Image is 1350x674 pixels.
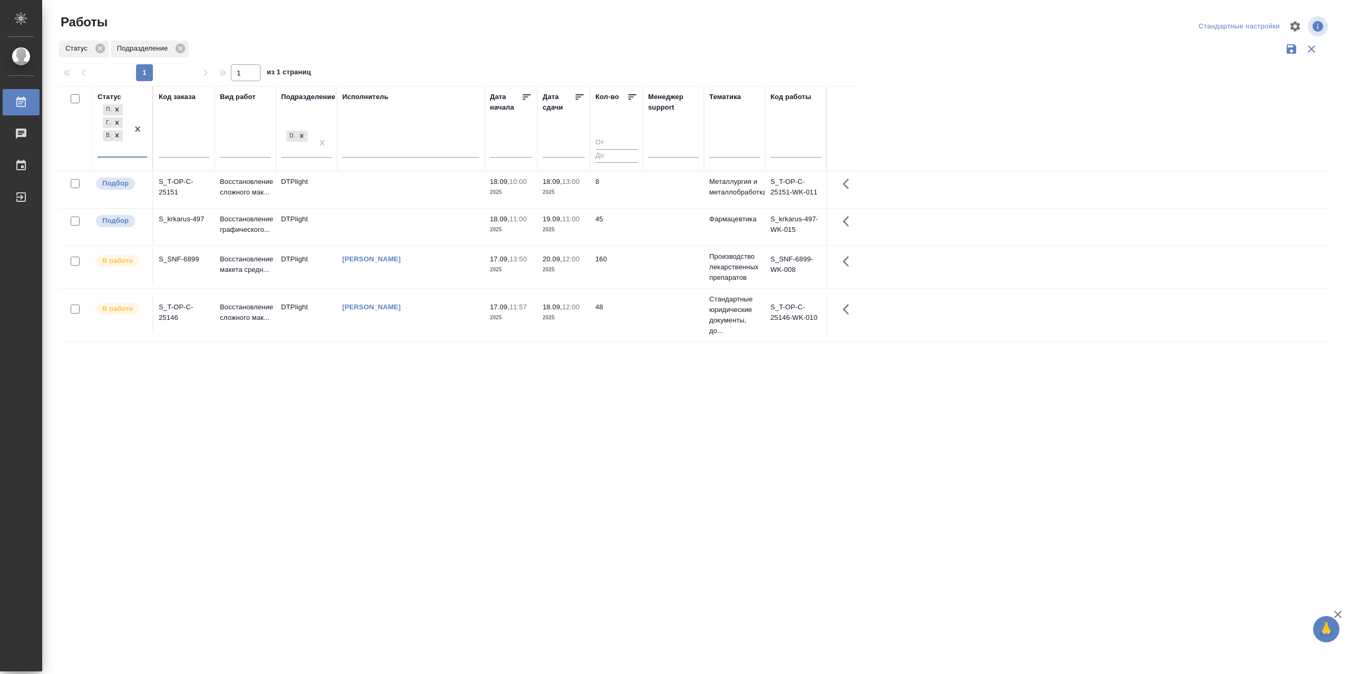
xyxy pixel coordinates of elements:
[590,171,643,208] td: 8
[590,249,643,286] td: 160
[286,131,296,142] div: DTPlight
[836,297,862,322] button: Здесь прячутся важные кнопки
[509,255,527,263] p: 13:50
[276,297,337,334] td: DTPlight
[590,209,643,246] td: 45
[595,92,619,102] div: Кол-во
[98,92,121,102] div: Статус
[65,43,91,54] p: Статус
[1281,39,1301,59] button: Сохранить фильтры
[1317,618,1335,640] span: 🙏
[159,214,209,224] div: S_krkarus-497
[102,116,124,130] div: Подбор, Готов к работе, В работе
[765,209,826,246] td: S_krkarus-497-WK-015
[543,303,562,311] p: 18.09,
[102,103,124,116] div: Подбор, Готов к работе, В работе
[509,215,527,223] p: 11:00
[58,14,108,31] span: Работы
[765,171,826,208] td: S_T-OP-C-25151-WK-011
[765,249,826,286] td: S_SNF-6899-WK-008
[102,216,129,226] p: Подбор
[342,92,389,102] div: Исполнитель
[159,177,209,198] div: S_T-OP-C-25151
[1313,616,1339,642] button: 🙏
[95,214,147,228] div: Можно подбирать исполнителей
[103,130,111,141] div: В работе
[490,255,509,263] p: 17.09,
[543,187,585,198] p: 2025
[648,92,699,113] div: Менеджер support
[276,209,337,246] td: DTPlight
[102,129,124,142] div: Подбор, Готов к работе, В работе
[490,312,532,323] p: 2025
[276,171,337,208] td: DTPlight
[509,303,527,311] p: 11:57
[543,312,585,323] p: 2025
[490,265,532,275] p: 2025
[595,136,638,150] input: От
[220,254,271,275] p: Восстановление макета средн...
[709,294,760,336] p: Стандартные юридические документы, до...
[543,215,562,223] p: 19.09,
[95,254,147,268] div: Исполнитель выполняет работу
[117,43,171,54] p: Подразделение
[562,178,580,185] p: 13:00
[836,171,862,197] button: Здесь прячутся важные кнопки
[1308,16,1330,36] span: Посмотреть информацию
[836,249,862,274] button: Здесь прячутся важные кнопки
[1196,18,1282,35] div: split button
[285,130,308,143] div: DTPlight
[281,92,335,102] div: Подразделение
[276,249,337,286] td: DTPlight
[709,177,760,198] p: Металлургия и металлобработка
[836,209,862,234] button: Здесь прячутся важные кнопки
[543,255,562,263] p: 20.09,
[95,302,147,316] div: Исполнитель выполняет работу
[220,92,256,102] div: Вид работ
[103,104,111,115] div: Подбор
[490,92,522,113] div: Дата начала
[159,92,196,102] div: Код заказа
[220,177,271,198] p: Восстановление сложного мак...
[59,41,109,57] div: Статус
[765,297,826,334] td: S_T-OP-C-25146-WK-010
[490,224,532,235] p: 2025
[342,303,401,311] a: [PERSON_NAME]
[220,302,271,323] p: Восстановление сложного мак...
[220,214,271,235] p: Восстановление графического...
[562,215,580,223] p: 11:00
[103,118,111,129] div: Готов к работе
[543,224,585,235] p: 2025
[543,178,562,185] p: 18.09,
[490,303,509,311] p: 17.09,
[562,255,580,263] p: 12:00
[267,66,311,81] span: из 1 страниц
[770,92,811,102] div: Код работы
[590,297,643,334] td: 48
[490,178,509,185] p: 18.09,
[342,255,401,263] a: [PERSON_NAME]
[102,178,129,189] p: Подбор
[159,302,209,323] div: S_T-OP-C-25146
[1301,39,1322,59] button: Сбросить фильтры
[509,178,527,185] p: 10:00
[490,215,509,223] p: 18.09,
[709,92,741,102] div: Тематика
[543,265,585,275] p: 2025
[159,254,209,265] div: S_SNF-6899
[709,251,760,283] p: Производство лекарственных препаратов
[543,92,574,113] div: Дата сдачи
[1282,14,1308,39] span: Настроить таблицу
[490,187,532,198] p: 2025
[595,149,638,162] input: До
[111,41,189,57] div: Подразделение
[102,256,133,266] p: В работе
[709,214,760,224] p: Фармацевтика
[102,304,133,314] p: В работе
[562,303,580,311] p: 12:00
